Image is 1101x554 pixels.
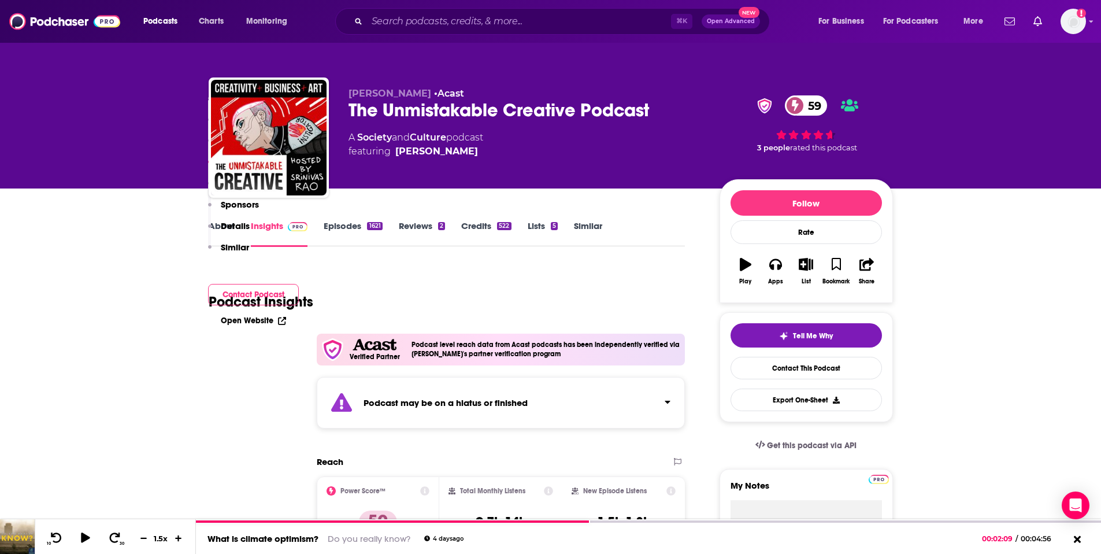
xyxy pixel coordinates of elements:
[246,13,287,29] span: Monitoring
[818,13,864,29] span: For Business
[793,331,833,341] span: Tell Me Why
[761,250,791,292] button: Apps
[497,222,511,230] div: 522
[340,487,385,495] h2: Power Score™
[876,12,955,31] button: open menu
[785,95,827,116] a: 59
[731,389,882,411] button: Export One-Sheet
[955,12,998,31] button: open menu
[779,331,788,341] img: tell me why sparkle
[211,80,327,195] img: The Unmistakable Creative Podcast
[317,377,685,429] section: Click to expand status details
[746,431,866,460] a: Get this podcast via API
[367,12,671,31] input: Search podcasts, credits, & more...
[135,12,192,31] button: open menu
[221,242,249,253] p: Similar
[349,145,483,158] span: featuring
[869,473,889,484] a: Pro website
[982,534,1015,543] span: 00:02:09
[460,487,525,495] h2: Total Monthly Listens
[349,88,431,99] span: [PERSON_NAME]
[438,222,445,230] div: 2
[9,10,120,32] img: Podchaser - Follow, Share and Rate Podcasts
[671,14,692,29] span: ⌘ K
[221,220,250,231] p: Details
[221,316,286,326] a: Open Website
[357,132,392,143] a: Society
[731,190,882,216] button: Follow
[45,531,66,546] button: 10
[851,250,881,292] button: Share
[207,533,318,544] a: What is climate optimism?
[597,514,650,531] h3: 1.5k-1.8k
[731,480,882,500] label: My Notes
[151,534,171,543] div: 1.5 x
[476,514,526,531] h3: 9.7k-14k
[47,541,51,546] span: 10
[754,98,776,113] img: verified Badge
[551,222,558,230] div: 5
[346,8,781,35] div: Search podcasts, credits, & more...
[1061,9,1086,34] button: Show profile menu
[731,357,882,379] a: Contact This Podcast
[350,353,400,360] h5: Verified Partner
[583,487,647,495] h2: New Episode Listens
[438,88,464,99] a: Acast
[739,7,759,18] span: New
[238,12,302,31] button: open menu
[399,220,445,247] a: Reviews2
[120,541,124,546] span: 30
[1000,12,1020,31] a: Show notifications dropdown
[321,338,344,361] img: verfied icon
[528,220,558,247] a: Lists5
[768,278,783,285] div: Apps
[1029,12,1047,31] a: Show notifications dropdown
[790,143,857,152] span: rated this podcast
[359,511,397,534] p: 59
[349,131,483,158] div: A podcast
[1015,534,1018,543] span: /
[739,278,751,285] div: Play
[191,12,231,31] a: Charts
[412,341,681,358] h4: Podcast level reach data from Acast podcasts has been independently verified via [PERSON_NAME]'s ...
[317,456,343,467] h2: Reach
[1018,534,1063,543] span: 00:04:56
[869,475,889,484] img: Podchaser Pro
[461,220,511,247] a: Credits522
[802,278,811,285] div: List
[1061,9,1086,34] span: Logged in as Rbaldwin
[199,13,224,29] span: Charts
[1062,492,1089,519] div: Open Intercom Messenger
[410,132,446,143] a: Culture
[702,14,760,28] button: Open AdvancedNew
[883,13,939,29] span: For Podcasters
[791,250,821,292] button: List
[392,132,410,143] span: and
[796,95,827,116] span: 59
[364,397,528,408] strong: Podcast may be on a hiatus or finished
[707,19,755,24] span: Open Advanced
[767,441,857,450] span: Get this podcast via API
[731,323,882,348] button: tell me why sparkleTell Me Why
[353,339,396,351] img: Acast
[105,531,127,546] button: 30
[757,143,790,152] span: 3 people
[963,13,983,29] span: More
[208,284,299,305] button: Contact Podcast
[367,222,382,230] div: 1621
[143,13,177,29] span: Podcasts
[434,88,464,99] span: •
[731,250,761,292] button: Play
[324,220,382,247] a: Episodes1621
[574,220,602,247] a: Similar
[1077,9,1086,18] svg: Add a profile image
[821,250,851,292] button: Bookmark
[822,278,850,285] div: Bookmark
[328,533,410,544] a: Do you really know?
[810,12,878,31] button: open menu
[720,88,893,160] div: verified Badge59 3 peoplerated this podcast
[395,145,478,158] a: Srinivas Rao
[208,220,250,242] button: Details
